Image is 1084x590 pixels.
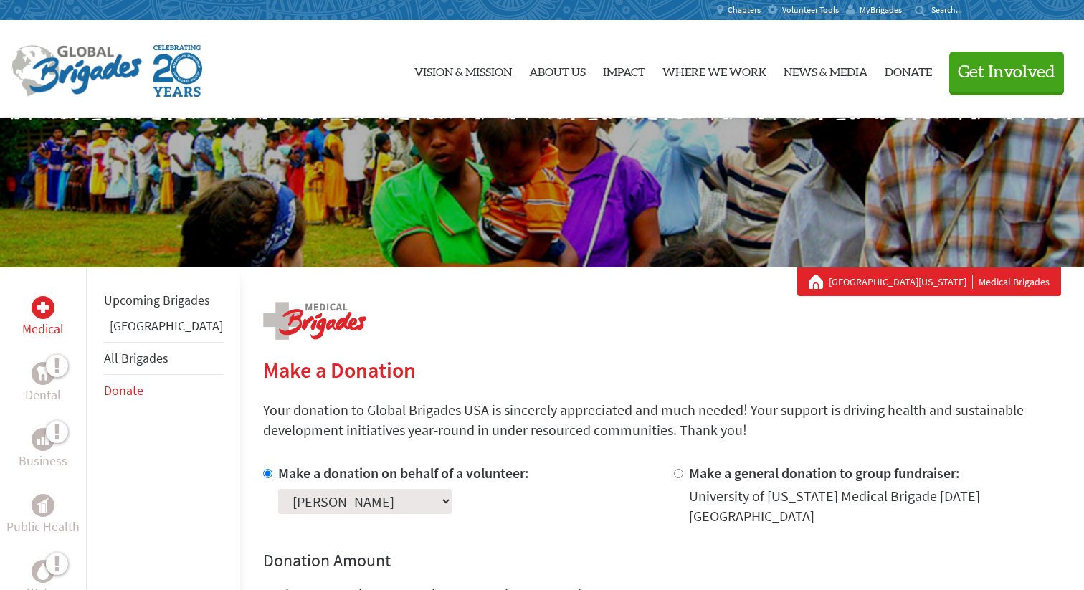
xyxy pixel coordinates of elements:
[104,292,210,308] a: Upcoming Brigades
[860,4,902,16] span: MyBrigades
[32,428,54,451] div: Business
[153,45,202,97] img: Global Brigades Celebrating 20 Years
[32,296,54,319] div: Medical
[278,464,529,482] label: Make a donation on behalf of a volunteer:
[22,319,64,339] p: Medical
[263,549,1061,572] h4: Donation Amount
[37,563,49,579] img: Water
[19,428,67,471] a: BusinessBusiness
[263,357,1061,383] h2: Make a Donation
[689,464,960,482] label: Make a general donation to group fundraiser:
[958,64,1055,81] span: Get Involved
[37,366,49,380] img: Dental
[32,362,54,385] div: Dental
[263,302,366,340] img: logo-medical.png
[104,316,223,342] li: Guatemala
[662,32,766,107] a: Where We Work
[11,45,142,97] img: Global Brigades Logo
[104,342,223,375] li: All Brigades
[104,382,143,399] a: Donate
[37,302,49,313] img: Medical
[37,434,49,445] img: Business
[6,517,80,537] p: Public Health
[22,296,64,339] a: MedicalMedical
[414,32,512,107] a: Vision & Mission
[885,32,932,107] a: Donate
[689,486,1062,526] div: University of [US_STATE] Medical Brigade [DATE] [GEOGRAPHIC_DATA]
[931,4,972,15] input: Search...
[782,4,839,16] span: Volunteer Tools
[25,362,61,405] a: DentalDental
[37,498,49,513] img: Public Health
[19,451,67,471] p: Business
[529,32,586,107] a: About Us
[809,275,1050,289] div: Medical Brigades
[32,494,54,517] div: Public Health
[32,560,54,583] div: Water
[829,275,973,289] a: [GEOGRAPHIC_DATA][US_STATE]
[263,400,1061,440] p: Your donation to Global Brigades USA is sincerely appreciated and much needed! Your support is dr...
[949,52,1064,92] button: Get Involved
[25,385,61,405] p: Dental
[104,375,223,406] li: Donate
[110,318,223,334] a: [GEOGRAPHIC_DATA]
[104,350,168,366] a: All Brigades
[784,32,867,107] a: News & Media
[104,285,223,316] li: Upcoming Brigades
[728,4,761,16] span: Chapters
[603,32,645,107] a: Impact
[6,494,80,537] a: Public HealthPublic Health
